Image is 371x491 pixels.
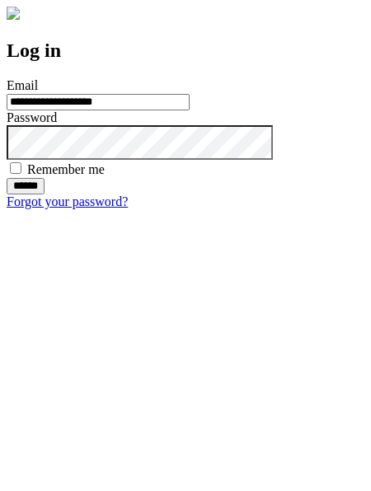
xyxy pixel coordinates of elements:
label: Password [7,110,57,124]
img: logo-4e3dc11c47720685a147b03b5a06dd966a58ff35d612b21f08c02c0306f2b779.png [7,7,20,20]
label: Email [7,78,38,92]
label: Remember me [27,162,105,176]
a: Forgot your password? [7,194,128,208]
h2: Log in [7,40,364,62]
